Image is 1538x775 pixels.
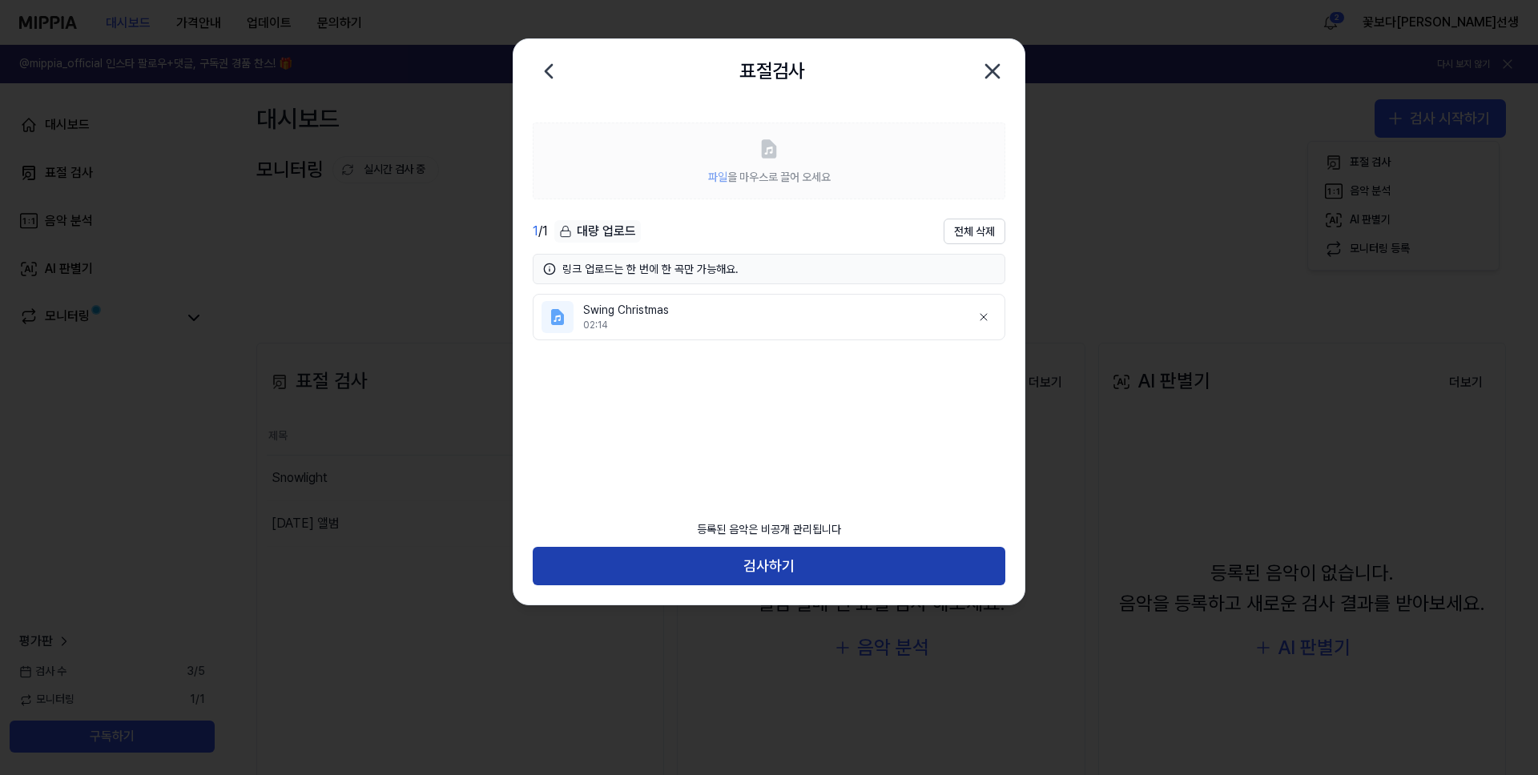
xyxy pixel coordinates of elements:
[708,171,727,183] span: 파일
[687,512,851,548] div: 등록된 음악은 비공개 관리됩니다
[533,223,538,239] span: 1
[708,171,831,183] span: 을 마우스로 끌어 오세요
[562,261,995,277] div: 링크 업로드는 한 번에 한 곡만 가능해요.
[533,547,1005,585] button: 검사하기
[533,222,548,241] div: / 1
[583,303,958,319] div: Swing Christmas
[739,56,805,86] h2: 표절검사
[944,219,1005,244] button: 전체 삭제
[583,319,958,332] div: 02:14
[554,220,641,243] button: 대량 업로드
